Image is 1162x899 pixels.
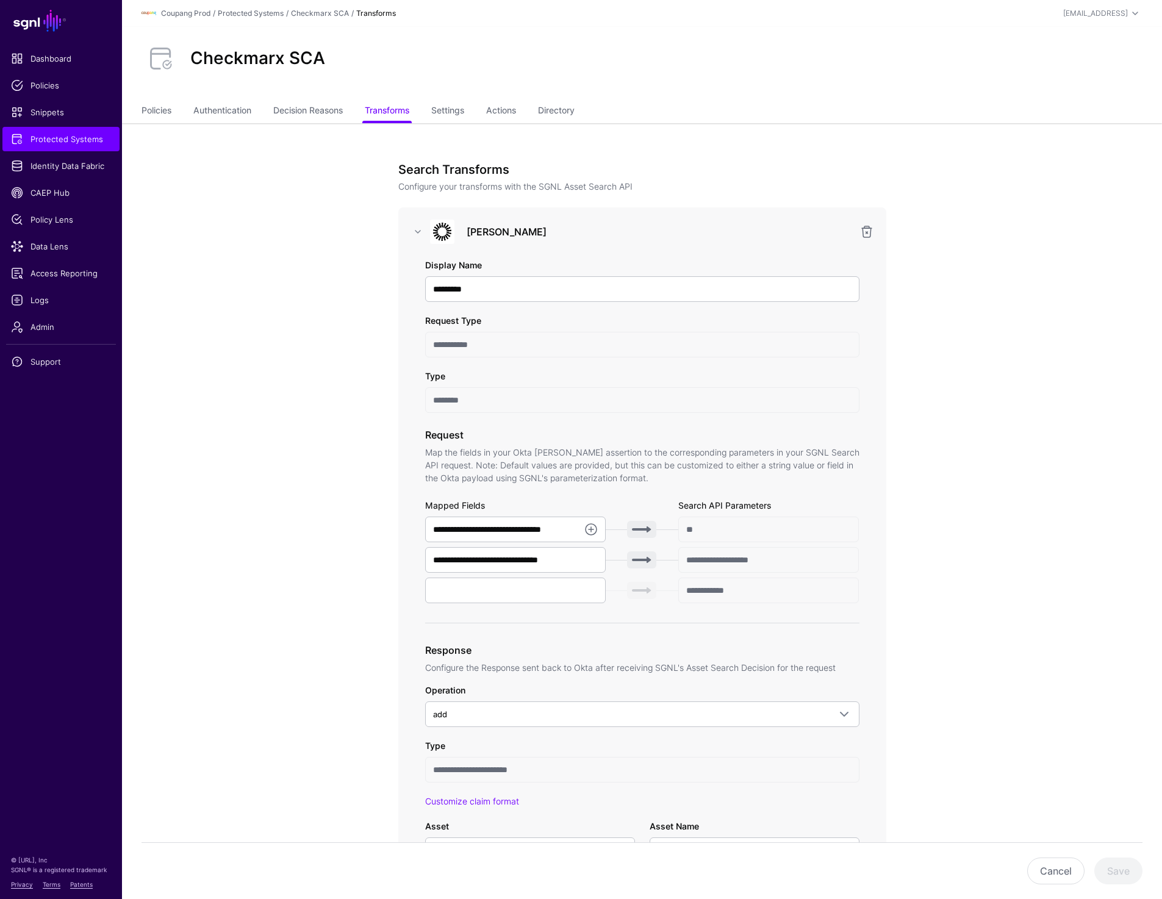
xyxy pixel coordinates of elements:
[2,181,120,205] a: CAEP Hub
[7,7,115,34] a: SGNL
[431,100,464,123] a: Settings
[425,684,465,697] label: Operation
[11,294,111,306] span: Logs
[425,643,859,657] h3: Response
[2,73,120,98] a: Policies
[425,661,859,674] p: Configure the Response sent back to Okta after receiving SGNL's Asset Search Decision for the req...
[11,79,111,91] span: Policies
[218,9,284,18] a: Protected Systems
[193,100,251,123] a: Authentication
[425,259,482,271] label: Display Name
[1063,8,1128,19] div: [EMAIL_ADDRESS]
[142,6,156,21] img: svg+xml;base64,PHN2ZyBpZD0iTG9nbyIgeG1sbnM9Imh0dHA6Ly93d3cudzMub3JnLzIwMDAvc3ZnIiB3aWR0aD0iMTIxLj...
[2,261,120,285] a: Access Reporting
[190,48,325,69] h2: Checkmarx SCA
[2,207,120,232] a: Policy Lens
[11,321,111,333] span: Admin
[2,100,120,124] a: Snippets
[349,8,356,19] div: /
[11,187,111,199] span: CAEP Hub
[2,315,120,339] a: Admin
[398,180,886,193] p: Configure your transforms with the SGNL Asset Search API
[161,9,210,18] a: Coupang Prod
[11,106,111,118] span: Snippets
[486,100,516,123] a: Actions
[425,739,445,752] label: Type
[425,314,481,327] label: Request Type
[142,100,171,123] a: Policies
[2,127,120,151] a: Protected Systems
[11,267,111,279] span: Access Reporting
[398,162,886,177] h3: Search Transforms
[291,9,349,18] a: Checkmarx SCA
[11,855,111,865] p: © [URL], Inc
[425,446,859,484] p: Map the fields in your Okta [PERSON_NAME] assertion to the corresponding parameters in your SGNL ...
[11,356,111,368] span: Support
[365,100,409,123] a: Transforms
[425,499,485,512] label: Mapped Fields
[11,213,111,226] span: Policy Lens
[70,881,93,888] a: Patents
[2,154,120,178] a: Identity Data Fabric
[430,220,454,244] img: svg+xml;base64,PHN2ZyB3aWR0aD0iNjQiIGhlaWdodD0iNjQiIHZpZXdCb3g9IjAgMCA2NCA2NCIgZmlsbD0ibm9uZSIgeG...
[11,865,111,875] p: SGNL® is a registered trademark
[210,8,218,19] div: /
[2,234,120,259] a: Data Lens
[425,370,445,382] label: Type
[433,709,447,719] span: add
[425,796,519,806] a: Customize claim format
[650,820,699,833] label: Asset Name
[273,100,343,123] a: Decision Reasons
[11,133,111,145] span: Protected Systems
[11,240,111,253] span: Data Lens
[678,499,771,512] label: Search API Parameters
[1027,858,1085,884] button: Cancel
[467,224,852,239] h3: [PERSON_NAME]
[538,100,575,123] a: Directory
[11,881,33,888] a: Privacy
[11,160,111,172] span: Identity Data Fabric
[43,881,60,888] a: Terms
[356,9,396,18] strong: Transforms
[2,46,120,71] a: Dashboard
[284,8,291,19] div: /
[2,288,120,312] a: Logs
[425,428,859,442] h3: Request
[11,52,111,65] span: Dashboard
[425,820,449,833] label: Asset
